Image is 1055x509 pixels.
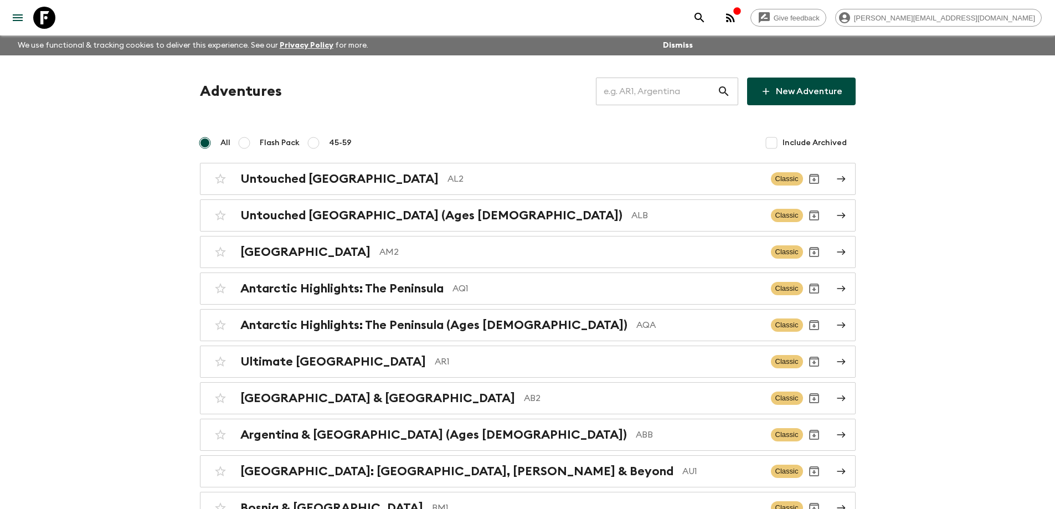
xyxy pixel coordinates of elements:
span: Flash Pack [260,137,300,148]
span: Classic [771,172,803,186]
span: Classic [771,355,803,368]
span: Classic [771,282,803,295]
div: [PERSON_NAME][EMAIL_ADDRESS][DOMAIN_NAME] [835,9,1042,27]
span: 45-59 [329,137,352,148]
p: AU1 [682,465,762,478]
h2: Untouched [GEOGRAPHIC_DATA] [240,172,439,186]
button: Archive [803,241,825,263]
a: Privacy Policy [280,42,333,49]
span: All [220,137,230,148]
p: We use functional & tracking cookies to deliver this experience. See our for more. [13,35,373,55]
p: ALB [631,209,762,222]
button: Archive [803,424,825,446]
a: [GEOGRAPHIC_DATA]AM2ClassicArchive [200,236,856,268]
a: [GEOGRAPHIC_DATA] & [GEOGRAPHIC_DATA]AB2ClassicArchive [200,382,856,414]
p: AB2 [524,392,762,405]
input: e.g. AR1, Argentina [596,76,717,107]
a: [GEOGRAPHIC_DATA]: [GEOGRAPHIC_DATA], [PERSON_NAME] & BeyondAU1ClassicArchive [200,455,856,487]
p: ABB [636,428,762,441]
button: Archive [803,387,825,409]
button: Archive [803,204,825,227]
span: [PERSON_NAME][EMAIL_ADDRESS][DOMAIN_NAME] [848,14,1041,22]
h2: Argentina & [GEOGRAPHIC_DATA] (Ages [DEMOGRAPHIC_DATA]) [240,428,627,442]
span: Classic [771,245,803,259]
span: Include Archived [783,137,847,148]
button: Archive [803,277,825,300]
a: Argentina & [GEOGRAPHIC_DATA] (Ages [DEMOGRAPHIC_DATA])ABBClassicArchive [200,419,856,451]
h2: Untouched [GEOGRAPHIC_DATA] (Ages [DEMOGRAPHIC_DATA]) [240,208,622,223]
span: Classic [771,209,803,222]
span: Classic [771,465,803,478]
p: AQ1 [452,282,762,295]
button: menu [7,7,29,29]
button: Archive [803,460,825,482]
h2: Antarctic Highlights: The Peninsula [240,281,444,296]
a: Antarctic Highlights: The PeninsulaAQ1ClassicArchive [200,273,856,305]
h2: [GEOGRAPHIC_DATA] & [GEOGRAPHIC_DATA] [240,391,515,405]
button: Archive [803,168,825,190]
a: Antarctic Highlights: The Peninsula (Ages [DEMOGRAPHIC_DATA])AQAClassicArchive [200,309,856,341]
a: New Adventure [747,78,856,105]
p: AM2 [379,245,762,259]
button: Archive [803,351,825,373]
h2: [GEOGRAPHIC_DATA] [240,245,370,259]
p: AR1 [435,355,762,368]
span: Classic [771,318,803,332]
p: AL2 [447,172,762,186]
h2: Antarctic Highlights: The Peninsula (Ages [DEMOGRAPHIC_DATA]) [240,318,627,332]
a: Untouched [GEOGRAPHIC_DATA]AL2ClassicArchive [200,163,856,195]
span: Classic [771,392,803,405]
button: Dismiss [660,38,696,53]
a: Give feedback [750,9,826,27]
h2: Ultimate [GEOGRAPHIC_DATA] [240,354,426,369]
p: AQA [636,318,762,332]
a: Untouched [GEOGRAPHIC_DATA] (Ages [DEMOGRAPHIC_DATA])ALBClassicArchive [200,199,856,232]
a: Ultimate [GEOGRAPHIC_DATA]AR1ClassicArchive [200,346,856,378]
span: Give feedback [768,14,826,22]
button: Archive [803,314,825,336]
h1: Adventures [200,80,282,102]
button: search adventures [688,7,711,29]
span: Classic [771,428,803,441]
h2: [GEOGRAPHIC_DATA]: [GEOGRAPHIC_DATA], [PERSON_NAME] & Beyond [240,464,673,479]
